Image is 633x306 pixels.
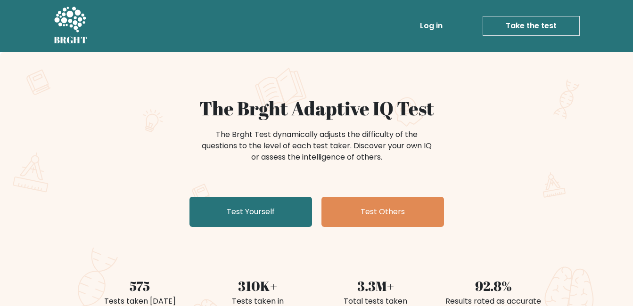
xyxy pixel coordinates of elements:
[54,4,88,48] a: BRGHT
[322,276,429,296] div: 3.3M+
[87,276,193,296] div: 575
[321,197,444,227] a: Test Others
[483,16,580,36] a: Take the test
[87,97,547,120] h1: The Brght Adaptive IQ Test
[54,34,88,46] h5: BRGHT
[199,129,435,163] div: The Brght Test dynamically adjusts the difficulty of the questions to the level of each test take...
[440,276,547,296] div: 92.8%
[416,16,446,35] a: Log in
[205,276,311,296] div: 310K+
[189,197,312,227] a: Test Yourself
